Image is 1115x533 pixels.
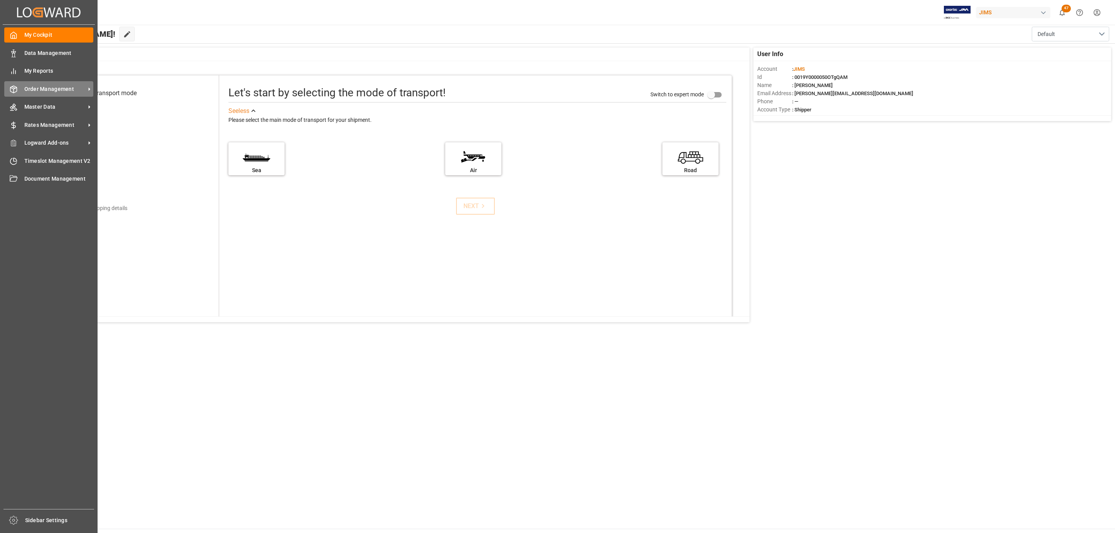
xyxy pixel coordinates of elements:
a: Document Management [4,171,93,186]
span: Master Data [24,103,86,111]
div: Let's start by selecting the mode of transport! [228,85,446,101]
span: Timeslot Management V2 [24,157,94,165]
span: Document Management [24,175,94,183]
div: Road [666,166,715,174]
span: : [PERSON_NAME][EMAIL_ADDRESS][DOMAIN_NAME] [792,91,913,96]
img: Exertis%20JAM%20-%20Email%20Logo.jpg_1722504956.jpg [944,6,971,19]
span: JIMS [793,66,805,72]
a: My Reports [4,63,93,79]
span: : Shipper [792,107,811,113]
span: Id [757,73,792,81]
span: : 0019Y0000050OTgQAM [792,74,847,80]
div: Sea [232,166,281,174]
span: Email Address [757,89,792,97]
span: My Reports [24,67,94,75]
span: Name [757,81,792,89]
div: See less [228,106,249,116]
span: Phone [757,97,792,106]
span: Switch to expert mode [650,91,704,97]
span: Account [757,65,792,73]
span: Data Management [24,49,94,57]
span: Account Type [757,106,792,114]
div: Please select the main mode of transport for your shipment. [228,116,726,125]
div: Select transport mode [77,89,137,98]
div: Add shipping details [79,204,127,212]
span: : — [792,99,798,104]
div: NEXT [463,202,487,211]
button: NEXT [456,198,495,215]
a: Data Management [4,45,93,60]
span: User Info [757,50,783,59]
span: : [792,66,805,72]
span: Default [1038,30,1055,38]
span: Order Management [24,85,86,93]
a: Timeslot Management V2 [4,153,93,168]
a: My Cockpit [4,27,93,43]
span: My Cockpit [24,31,94,39]
span: Sidebar Settings [25,516,94,524]
button: open menu [1032,27,1109,41]
span: : [PERSON_NAME] [792,82,833,88]
span: Logward Add-ons [24,139,86,147]
span: Rates Management [24,121,86,129]
div: Air [449,166,497,174]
